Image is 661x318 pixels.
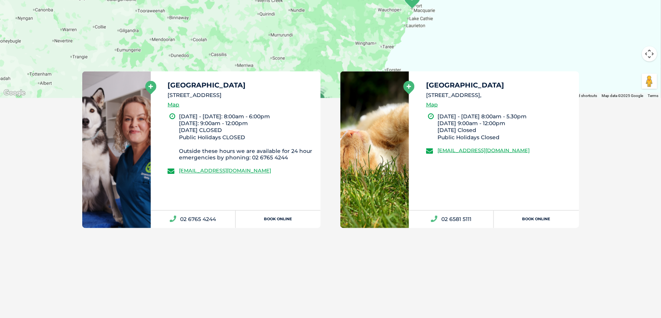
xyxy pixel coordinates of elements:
a: Map [168,100,180,109]
a: [EMAIL_ADDRESS][DOMAIN_NAME] [179,168,271,174]
a: 02 6581 5111 [409,211,494,228]
li: [DATE] - [DATE]: 8:00am - 6:00pm [DATE]: 9:00am - 12:00pm [DATE] CLOSED Public Holidays CLOSED Ou... [179,113,314,161]
img: Google [2,88,27,98]
h5: [GEOGRAPHIC_DATA] [168,82,314,89]
a: Terms (opens in new tab) [648,94,659,98]
a: Book Online [236,211,321,228]
li: [DATE] - [DATE] 8:00am - 5.30pm [DATE] 9:00am - 12:00pm [DATE] Closed Public Holidays Closed [437,113,572,141]
span: Map data ©2025 Google [602,94,643,98]
li: [STREET_ADDRESS] [168,91,314,99]
a: 02 6765 4244 [151,211,236,228]
a: Click to see this area on Google Maps [2,88,27,98]
button: Drag Pegman onto the map to open Street View [642,74,657,89]
h5: [GEOGRAPHIC_DATA] [426,82,572,89]
li: [STREET_ADDRESS], [426,91,572,99]
a: [EMAIL_ADDRESS][DOMAIN_NAME] [437,147,530,153]
button: Map camera controls [642,46,657,62]
a: Book Online [494,211,579,228]
a: Map [426,100,438,109]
